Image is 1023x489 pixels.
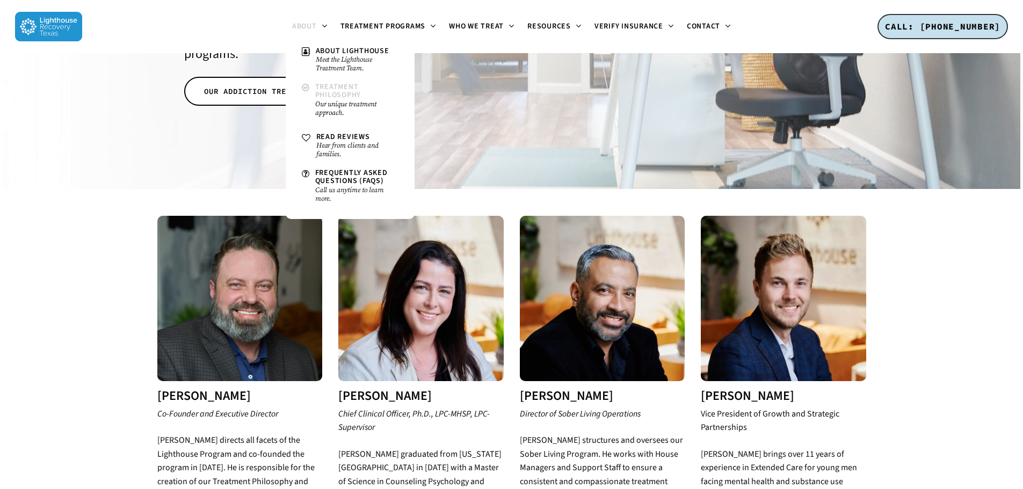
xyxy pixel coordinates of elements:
[316,132,370,142] span: Read Reviews
[316,55,398,72] small: Meet the Lighthouse Treatment Team.
[521,23,588,31] a: Resources
[687,21,720,32] span: Contact
[296,78,404,122] a: Treatment PhilosophyOur unique treatment approach.
[594,21,663,32] span: Verify Insurance
[338,389,504,403] h3: [PERSON_NAME]
[315,82,361,100] span: Treatment Philosophy
[315,167,388,186] span: Frequently Asked Questions (FAQs)
[885,21,1000,32] span: CALL: [PHONE_NUMBER]
[204,86,368,97] span: OUR ADDICTION TREATMENT PHILOSOPHY
[184,77,388,106] a: OUR ADDICTION TREATMENT PHILOSOPHY
[292,21,317,32] span: About
[296,164,404,208] a: Frequently Asked Questions (FAQs)Call us anytime to learn more.
[527,21,571,32] span: Resources
[701,408,839,434] i: Vice President of Growth and Strategic Partnerships
[296,128,404,164] a: Read ReviewsHear from clients and families.
[877,14,1008,40] a: CALL: [PHONE_NUMBER]
[157,408,278,420] em: Co-Founder and Executive Director
[316,141,398,158] small: Hear from clients and families.
[286,23,334,31] a: About
[334,23,443,31] a: Treatment Programs
[520,408,641,420] em: Director of Sober Living Operations
[588,23,680,31] a: Verify Insurance
[680,23,737,31] a: Contact
[338,408,490,434] em: Chief Clinical Officer, Ph.D., LPC-MHSP, LPC-Supervisor
[15,12,82,41] img: Lighthouse Recovery Texas
[340,21,426,32] span: Treatment Programs
[442,23,521,31] a: Who We Treat
[316,46,389,56] span: About Lighthouse
[315,186,398,203] small: Call us anytime to learn more.
[520,389,685,403] h3: [PERSON_NAME]
[315,100,398,117] small: Our unique treatment approach.
[701,389,866,403] h3: [PERSON_NAME]
[296,42,404,78] a: About LighthouseMeet the Lighthouse Treatment Team.
[449,21,504,32] span: Who We Treat
[157,389,323,403] h3: [PERSON_NAME]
